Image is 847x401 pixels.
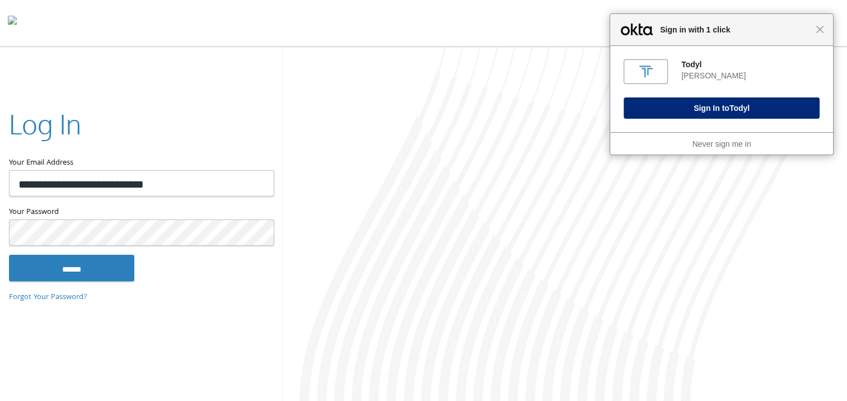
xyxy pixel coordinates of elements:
[729,104,750,113] span: Todyl
[9,105,81,143] h2: Log In
[681,59,820,69] div: Todyl
[9,206,273,220] label: Your Password
[637,63,655,81] img: fs0e6ldcr6iY6uthH5d7
[624,97,820,119] button: Sign In toTodyl
[816,25,824,34] span: Close
[692,139,751,148] a: Never sign me in
[681,71,820,81] div: [PERSON_NAME]
[8,12,17,34] img: todyl-logo-dark.svg
[9,291,87,304] a: Forgot Your Password?
[654,23,816,36] span: Sign in with 1 click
